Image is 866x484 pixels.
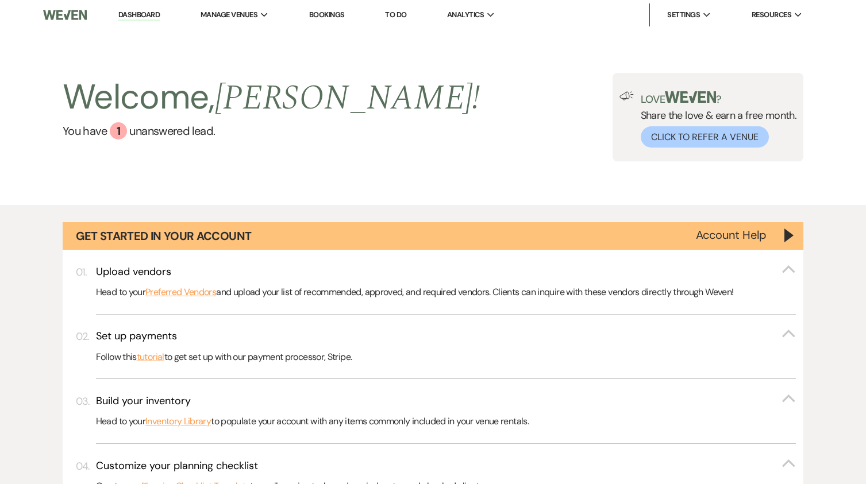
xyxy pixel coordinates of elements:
[110,122,127,140] div: 1
[667,9,700,21] span: Settings
[96,414,796,429] p: Head to your to populate your account with any items commonly included in your venue rentals.
[96,459,258,473] h3: Customize your planning checklist
[96,285,796,300] p: Head to your and upload your list of recommended, approved, and required vendors. Clients can inq...
[641,126,769,148] button: Click to Refer a Venue
[696,229,767,241] button: Account Help
[96,394,191,408] h3: Build your inventory
[641,91,797,104] p: Love ?
[63,122,480,140] a: You have 1 unanswered lead.
[145,285,216,300] a: Preferred Vendors
[145,414,211,429] a: Inventory Library
[96,329,796,343] button: Set up payments
[385,10,406,20] a: To Do
[96,265,171,279] h3: Upload vendors
[137,350,164,365] a: tutorial
[201,9,257,21] span: Manage Venues
[215,72,480,125] span: [PERSON_NAME] !
[96,394,796,408] button: Build your inventory
[96,265,796,279] button: Upload vendors
[634,91,797,148] div: Share the love & earn a free month.
[63,73,480,122] h2: Welcome,
[76,228,252,244] h1: Get Started in Your Account
[43,3,86,27] img: Weven Logo
[118,10,160,21] a: Dashboard
[96,329,177,343] h3: Set up payments
[619,91,634,100] img: loud-speaker-illustration.svg
[665,91,716,103] img: weven-logo-green.svg
[96,459,796,473] button: Customize your planning checklist
[447,9,484,21] span: Analytics
[752,9,791,21] span: Resources
[309,10,345,20] a: Bookings
[96,350,796,365] p: Follow this to get set up with our payment processor, Stripe.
